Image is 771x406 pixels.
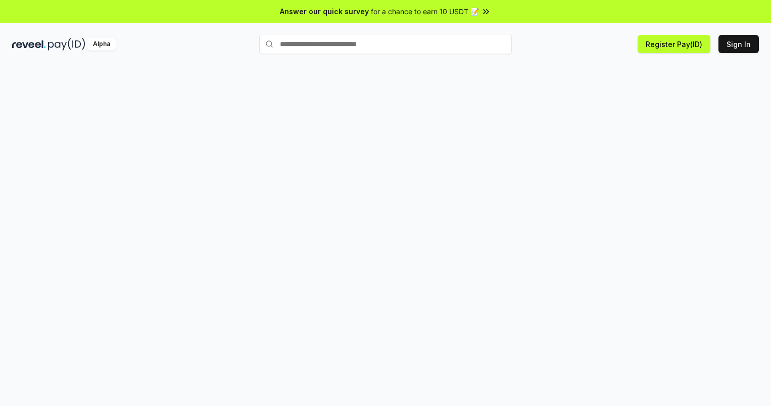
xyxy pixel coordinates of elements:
[718,35,759,53] button: Sign In
[87,38,116,51] div: Alpha
[280,6,369,17] span: Answer our quick survey
[638,35,710,53] button: Register Pay(ID)
[371,6,479,17] span: for a chance to earn 10 USDT 📝
[48,38,85,51] img: pay_id
[12,38,46,51] img: reveel_dark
